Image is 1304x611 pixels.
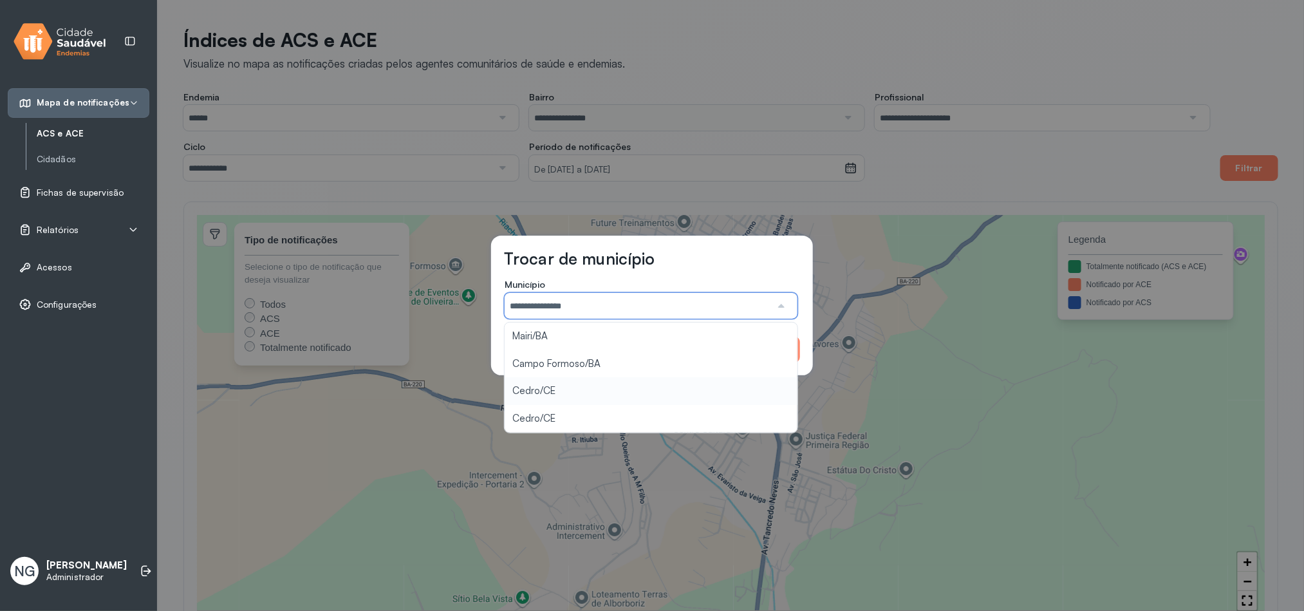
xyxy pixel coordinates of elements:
span: Mapa de notificações [37,97,129,108]
span: Configurações [37,299,97,310]
li: Mairi/BA [505,323,797,350]
img: logo.svg [14,21,106,62]
a: Cidadãos [37,154,149,165]
span: Fichas de supervisão [37,187,124,198]
a: Configurações [19,298,138,311]
h3: Trocar de município [504,249,655,268]
span: Acessos [37,262,72,273]
li: Campo Formoso/BA [505,350,797,378]
p: [PERSON_NAME] [46,559,127,572]
li: Cedro/CE [505,377,797,405]
span: Município [505,279,545,290]
span: NG [14,563,35,579]
span: Relatórios [37,225,79,236]
a: Fichas de supervisão [19,186,138,199]
li: Cedro/CE [505,405,797,433]
a: Cidadãos [37,151,149,167]
a: Acessos [19,261,138,274]
p: Administrador [46,572,127,583]
a: ACS e ACE [37,128,149,139]
a: ACS e ACE [37,126,149,142]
